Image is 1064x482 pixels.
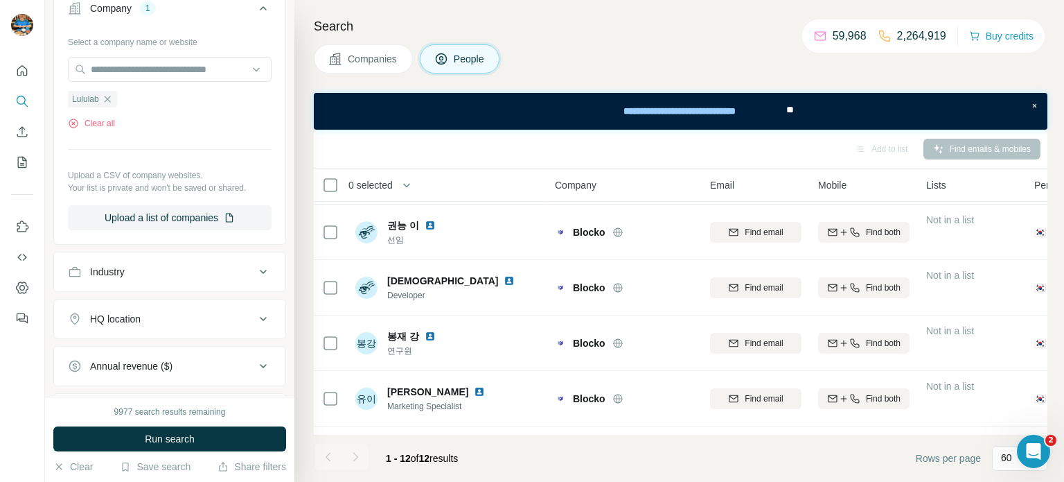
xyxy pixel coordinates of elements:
[1001,451,1012,465] p: 60
[68,117,115,130] button: Clear all
[555,338,566,349] img: Logo of Blocko
[818,388,910,409] button: Find both
[573,336,605,350] span: Blocko
[72,93,99,105] span: Lululab
[1017,435,1050,468] iframe: Intercom live chat
[897,28,946,44] p: 2,264,919
[11,245,33,270] button: Use Surfe API
[387,234,441,246] span: 선임
[114,406,226,418] div: 9977 search results remaining
[348,178,393,192] span: 0 selected
[140,2,156,15] div: 1
[454,52,486,66] span: People
[355,332,378,354] div: 봉강
[969,26,1034,46] button: Buy credits
[926,381,974,392] span: Not in a list
[866,282,901,294] span: Find both
[90,265,125,279] div: Industry
[348,52,398,66] span: Companies
[745,282,783,294] span: Find email
[419,453,430,464] span: 12
[68,31,272,49] div: Select a company name or website
[90,312,141,326] div: HQ location
[54,255,285,289] button: Industry
[916,451,981,465] span: Rows per page
[504,275,515,286] img: LinkedIn logo
[573,392,605,406] span: Blocko
[926,178,946,192] span: Lists
[833,28,867,44] p: 59,968
[710,333,801,354] button: Find email
[53,460,93,474] button: Clear
[710,277,801,298] button: Find email
[555,282,566,293] img: Logo of Blocko
[555,393,566,404] img: Logo of Blocko
[425,331,436,342] img: LinkedIn logo
[745,337,783,350] span: Find email
[926,270,974,281] span: Not in a list
[387,218,419,232] span: 권능 이
[866,337,901,350] span: Find both
[818,277,910,298] button: Find both
[573,281,605,295] span: Blocko
[555,178,596,192] span: Company
[1034,281,1046,295] span: 🇰🇷
[90,1,132,15] div: Company
[68,169,272,182] p: Upload a CSV of company websites.
[818,333,910,354] button: Find both
[387,345,441,357] span: 연구원
[314,93,1047,130] iframe: Banner
[818,178,846,192] span: Mobile
[1034,336,1046,350] span: 🇰🇷
[710,222,801,243] button: Find email
[314,17,1047,36] h4: Search
[1034,392,1046,406] span: 🇰🇷
[386,453,458,464] span: results
[1045,435,1056,446] span: 2
[926,325,974,336] span: Not in a list
[710,388,801,409] button: Find email
[386,453,411,464] span: 1 - 12
[355,277,378,299] img: Avatar
[11,58,33,83] button: Quick start
[387,385,468,399] span: [PERSON_NAME]
[11,150,33,175] button: My lists
[355,221,378,243] img: Avatar
[11,275,33,300] button: Dashboard
[411,453,419,464] span: of
[387,274,498,288] span: [DEMOGRAPHIC_DATA]
[745,393,783,405] span: Find email
[745,226,783,239] span: Find email
[11,14,33,36] img: Avatar
[573,225,605,239] span: Blocko
[387,400,490,413] span: Marketing Specialist
[90,359,172,373] div: Annual revenue ($)
[387,289,520,302] span: Developer
[818,222,910,243] button: Find both
[54,350,285,383] button: Annual revenue ($)
[218,460,286,474] button: Share filters
[387,329,419,343] span: 봉재 강
[926,214,974,225] span: Not in a list
[68,205,272,230] button: Upload a list of companies
[53,427,286,451] button: Run search
[555,227,566,238] img: Logo of Blocko
[1034,225,1046,239] span: 🇰🇷
[866,393,901,405] span: Find both
[866,226,901,239] span: Find both
[355,388,378,410] div: 유이
[120,460,190,474] button: Save search
[68,182,272,194] p: Your list is private and won't be saved or shared.
[145,432,195,446] span: Run search
[11,89,33,114] button: Search
[11,119,33,144] button: Enrich CSV
[54,302,285,336] button: HQ location
[474,386,485,397] img: LinkedIn logo
[11,214,33,239] button: Use Surfe on LinkedIn
[425,220,436,231] img: LinkedIn logo
[11,306,33,331] button: Feedback
[710,178,734,192] span: Email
